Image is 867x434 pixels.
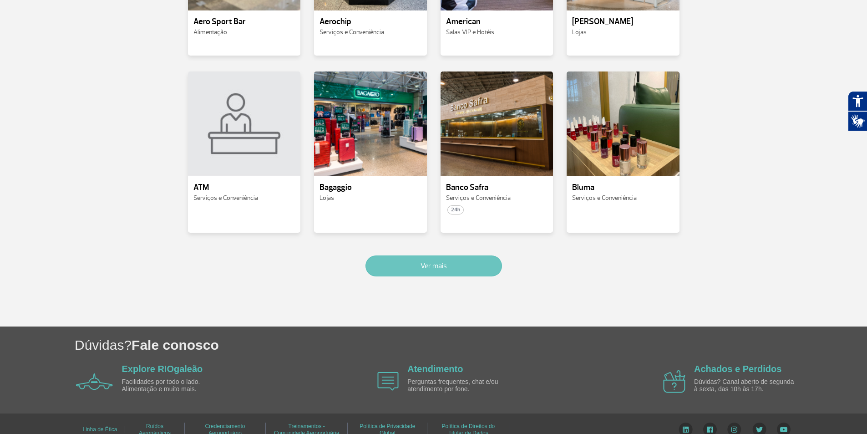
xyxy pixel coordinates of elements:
[694,364,781,374] a: Achados e Perdidos
[319,183,421,192] p: Bagaggio
[75,336,867,354] h1: Dúvidas?
[848,91,867,111] button: Abrir recursos assistivos.
[446,194,511,202] span: Serviços e Conveniência
[319,17,421,26] p: Aerochip
[193,183,295,192] p: ATM
[365,255,502,276] button: Ver mais
[663,370,685,393] img: airplane icon
[572,17,674,26] p: [PERSON_NAME]
[122,364,203,374] a: Explore RIOgaleão
[848,91,867,131] div: Plugin de acessibilidade da Hand Talk.
[122,378,227,393] p: Facilidades por todo o lado. Alimentação e muito mais.
[447,205,464,214] span: 24h
[572,183,674,192] p: Bluma
[446,17,548,26] p: American
[446,28,494,36] span: Salas VIP e Hotéis
[572,194,637,202] span: Serviços e Conveniência
[193,28,227,36] span: Alimentação
[193,194,258,202] span: Serviços e Conveniência
[76,373,113,390] img: airplane icon
[407,364,463,374] a: Atendimento
[694,378,799,393] p: Dúvidas? Canal aberto de segunda à sexta, das 10h às 17h.
[407,378,512,393] p: Perguntas frequentes, chat e/ou atendimento por fone.
[572,28,587,36] span: Lojas
[319,194,334,202] span: Lojas
[446,183,548,192] p: Banco Safra
[848,111,867,131] button: Abrir tradutor de língua de sinais.
[193,17,295,26] p: Aero Sport Bar
[377,372,399,391] img: airplane icon
[132,337,219,352] span: Fale conosco
[319,28,384,36] span: Serviços e Conveniência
